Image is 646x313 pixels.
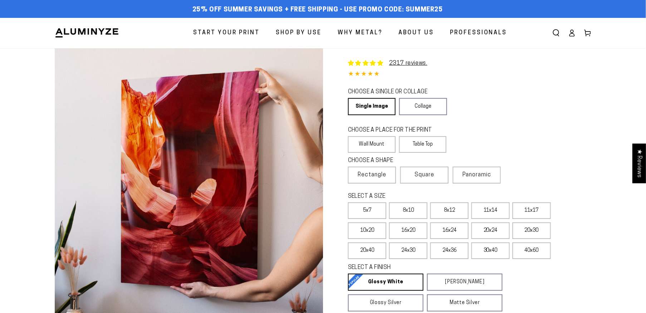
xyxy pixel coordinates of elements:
summary: Search our site [548,25,564,41]
label: 30x40 [471,243,510,259]
span: About Us [398,28,434,38]
label: Table Top [399,136,447,153]
legend: CHOOSE A SHAPE [348,157,441,165]
a: Start Your Print [188,24,265,43]
label: 20x24 [471,222,510,239]
label: 16x24 [430,222,469,239]
label: 11x14 [471,202,510,219]
a: Glossy Silver [348,294,424,312]
span: 25% off Summer Savings + Free Shipping - Use Promo Code: SUMMER25 [192,6,443,14]
a: Collage [399,98,447,115]
span: Why Metal? [338,28,382,38]
label: 16x20 [389,222,427,239]
legend: CHOOSE A PLACE FOR THE PRINT [348,126,440,135]
label: 11x17 [513,202,551,219]
label: 20x40 [348,243,386,259]
a: Professionals [445,24,513,43]
a: 2317 reviews. [389,60,427,66]
div: 4.85 out of 5.0 stars [348,69,591,80]
legend: CHOOSE A SINGLE OR COLLAGE [348,88,440,96]
span: Shop By Use [276,28,322,38]
legend: SELECT A SIZE [348,192,491,201]
label: 5x7 [348,202,386,219]
legend: SELECT A FINISH [348,264,485,272]
a: Shop By Use [270,24,327,43]
a: Glossy White [348,274,424,291]
a: Matte Silver [427,294,503,312]
label: 20x30 [513,222,551,239]
label: 24x36 [430,243,469,259]
a: Why Metal? [332,24,388,43]
span: Rectangle [358,171,386,179]
label: 8x10 [389,202,427,219]
span: Start Your Print [193,28,260,38]
img: Aluminyze [55,28,119,38]
div: Click to open Judge.me floating reviews tab [632,143,646,183]
label: 40x60 [513,243,551,259]
span: Professionals [450,28,507,38]
a: [PERSON_NAME] [427,274,503,291]
a: About Us [393,24,439,43]
a: 2317 reviews. [348,59,427,68]
a: Single Image [348,98,396,115]
label: 24x30 [389,243,427,259]
label: 8x12 [430,202,469,219]
span: Panoramic [463,172,491,178]
span: Square [415,171,434,179]
label: 10x20 [348,222,386,239]
label: Wall Mount [348,136,396,153]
